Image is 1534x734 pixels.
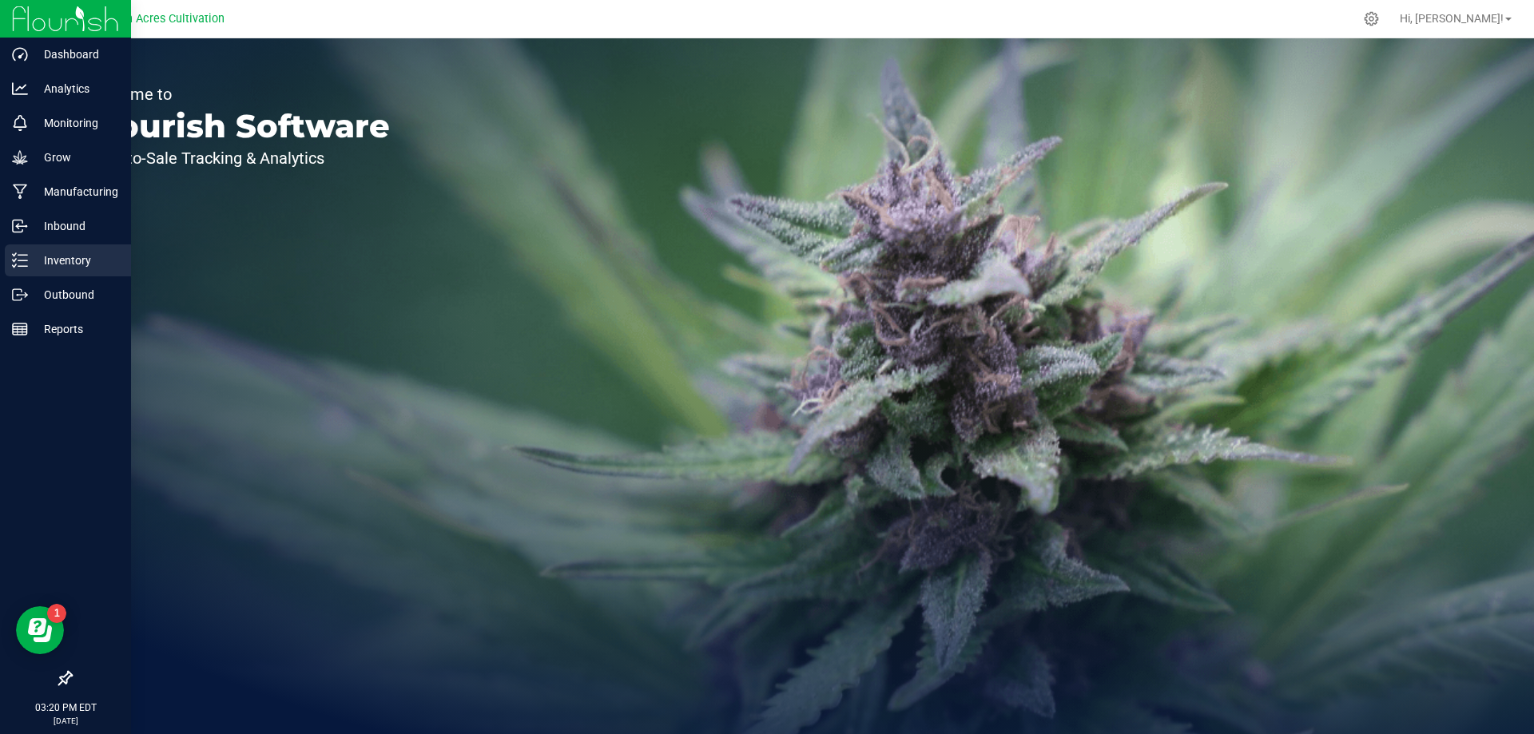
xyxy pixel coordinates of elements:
inline-svg: Inventory [12,252,28,268]
inline-svg: Grow [12,149,28,165]
inline-svg: Inbound [12,218,28,234]
inline-svg: Analytics [12,81,28,97]
p: Seed-to-Sale Tracking & Analytics [86,150,390,166]
p: [DATE] [7,715,124,727]
p: Manufacturing [28,182,124,201]
p: Grow [28,148,124,167]
iframe: Resource center [16,606,64,654]
span: Green Acres Cultivation [101,12,225,26]
p: Reports [28,319,124,339]
p: Inbound [28,216,124,236]
inline-svg: Reports [12,321,28,337]
p: Monitoring [28,113,124,133]
inline-svg: Monitoring [12,115,28,131]
p: Analytics [28,79,124,98]
p: Flourish Software [86,110,390,142]
inline-svg: Manufacturing [12,184,28,200]
p: Dashboard [28,45,124,64]
p: Outbound [28,285,124,304]
inline-svg: Outbound [12,287,28,303]
span: Hi, [PERSON_NAME]! [1400,12,1504,25]
div: Manage settings [1361,11,1381,26]
inline-svg: Dashboard [12,46,28,62]
iframe: Resource center unread badge [47,604,66,623]
p: Welcome to [86,86,390,102]
p: Inventory [28,251,124,270]
p: 03:20 PM EDT [7,700,124,715]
